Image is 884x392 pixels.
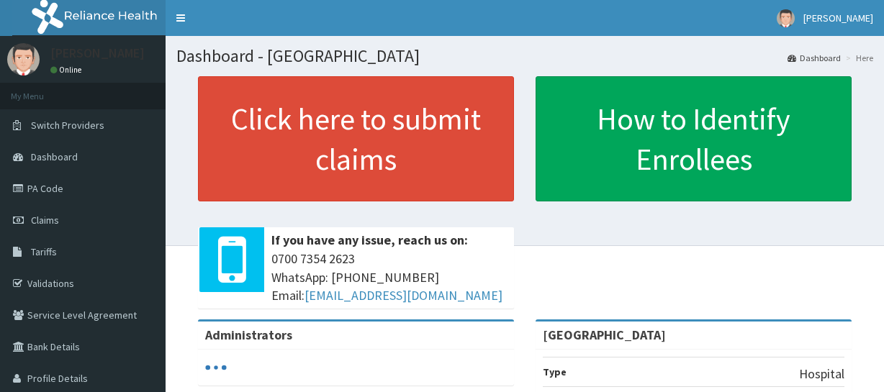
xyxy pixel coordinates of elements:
b: If you have any issue, reach us on: [271,232,468,248]
span: Switch Providers [31,119,104,132]
img: User Image [7,43,40,76]
strong: [GEOGRAPHIC_DATA] [543,327,666,343]
span: Dashboard [31,150,78,163]
a: Online [50,65,85,75]
b: Type [543,365,567,378]
li: Here [842,52,873,64]
img: User Image [777,9,795,27]
span: [PERSON_NAME] [803,12,873,24]
a: Dashboard [788,52,841,64]
a: How to Identify Enrollees [536,76,852,201]
h1: Dashboard - [GEOGRAPHIC_DATA] [176,47,873,65]
p: [PERSON_NAME] [50,47,145,60]
b: Administrators [205,327,292,343]
a: Click here to submit claims [198,76,514,201]
a: [EMAIL_ADDRESS][DOMAIN_NAME] [305,287,502,304]
svg: audio-loading [205,357,227,378]
span: 0700 7354 2623 WhatsApp: [PHONE_NUMBER] Email: [271,250,507,305]
span: Claims [31,214,59,227]
span: Tariffs [31,245,57,258]
p: Hospital [799,365,844,383]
